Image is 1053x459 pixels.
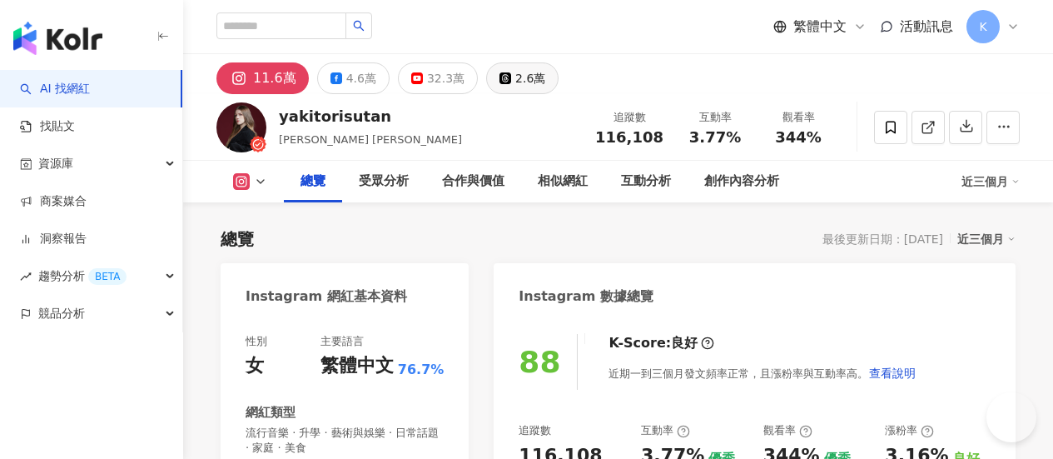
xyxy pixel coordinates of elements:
span: 76.7% [398,361,445,379]
img: KOL Avatar [216,102,266,152]
button: 32.3萬 [398,62,478,94]
div: 互動率 [641,423,690,438]
span: 查看說明 [869,367,916,380]
span: 繁體中文 [793,17,847,36]
a: 商案媒合 [20,193,87,210]
div: 相似網紅 [538,172,588,192]
button: 11.6萬 [216,62,309,94]
a: 洞察報告 [20,231,87,247]
a: 找貼文 [20,118,75,135]
div: 近三個月 [961,168,1020,195]
div: K-Score : [608,334,714,352]
button: 2.6萬 [486,62,559,94]
img: logo [13,22,102,55]
div: 良好 [671,334,698,352]
div: 創作內容分析 [704,172,779,192]
div: 繁體中文 [320,353,394,379]
div: 主要語言 [320,334,364,349]
div: 互動分析 [621,172,671,192]
div: 追蹤數 [595,109,663,126]
div: 合作與價值 [442,172,504,192]
span: 趨勢分析 [38,257,127,295]
div: 2.6萬 [515,67,545,90]
div: 11.6萬 [253,67,296,90]
div: 32.3萬 [427,67,464,90]
div: 88 [519,345,560,379]
span: K [979,17,986,36]
div: 近期一到三個月發文頻率正常，且漲粉率與互動率高。 [608,357,916,390]
span: 116,108 [595,128,663,146]
iframe: Help Scout Beacon - Open [986,392,1036,442]
div: 追蹤數 [519,423,551,438]
div: 女 [246,353,264,379]
div: 網紅類型 [246,404,296,422]
div: 總覽 [221,227,254,251]
button: 查看說明 [868,357,916,390]
div: 觀看率 [763,423,812,438]
span: rise [20,271,32,282]
div: 最後更新日期：[DATE] [822,232,943,246]
div: 觀看率 [767,109,830,126]
span: 競品分析 [38,295,85,332]
span: 活動訊息 [900,18,953,34]
span: 資源庫 [38,145,73,182]
span: search [353,20,365,32]
div: 4.6萬 [346,67,376,90]
a: searchAI 找網紅 [20,81,90,97]
div: BETA [88,268,127,285]
span: 3.77% [689,129,741,146]
div: Instagram 網紅基本資料 [246,287,407,306]
div: 性別 [246,334,267,349]
div: 近三個月 [957,228,1016,250]
button: 4.6萬 [317,62,390,94]
div: 總覽 [301,172,325,192]
div: 漲粉率 [885,423,934,438]
div: Instagram 數據總覽 [519,287,653,306]
span: [PERSON_NAME] [PERSON_NAME] [279,133,462,146]
span: 344% [775,129,822,146]
span: 流行音樂 · 升學 · 藝術與娛樂 · 日常話題 · 家庭 · 美食 [246,426,444,456]
div: 互動率 [683,109,747,126]
div: 受眾分析 [359,172,409,192]
div: yakitorisutan [279,106,462,127]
